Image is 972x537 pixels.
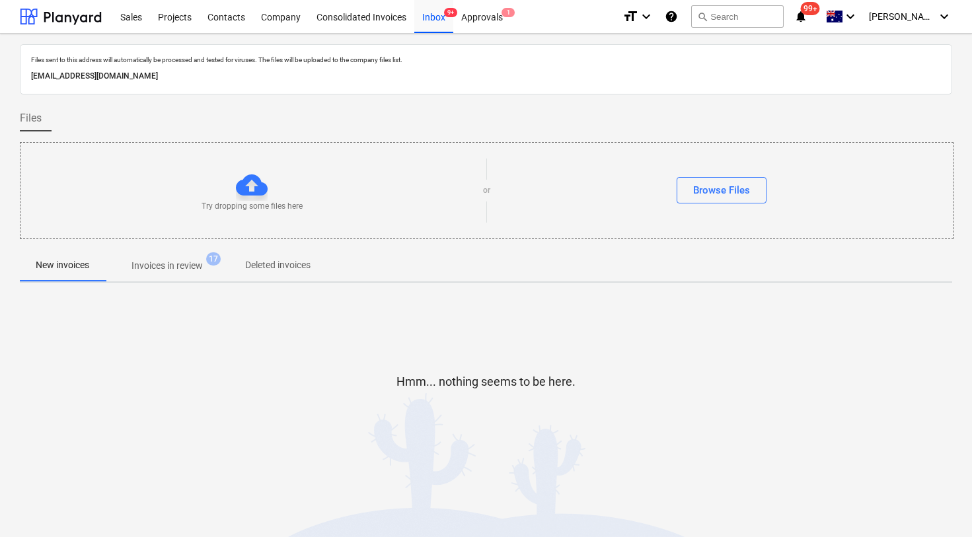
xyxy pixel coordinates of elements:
p: Invoices in review [131,259,203,273]
span: 9+ [444,8,457,17]
span: [PERSON_NAME] [869,11,935,22]
p: or [483,185,490,196]
i: keyboard_arrow_down [936,9,952,24]
p: Hmm... nothing seems to be here. [396,374,576,390]
span: search [697,11,708,22]
iframe: Chat Widget [906,474,972,537]
i: format_size [622,9,638,24]
span: 99+ [801,2,820,15]
i: notifications [794,9,807,24]
p: New invoices [36,258,89,272]
p: Deleted invoices [245,258,311,272]
p: Files sent to this address will automatically be processed and tested for viruses. The files will... [31,55,941,64]
p: Try dropping some files here [202,201,303,212]
p: [EMAIL_ADDRESS][DOMAIN_NAME] [31,69,941,83]
button: Search [691,5,784,28]
i: Knowledge base [665,9,678,24]
div: Try dropping some files hereorBrowse Files [20,142,953,239]
span: 17 [206,252,221,266]
i: keyboard_arrow_down [842,9,858,24]
div: Browse Files [693,182,750,199]
i: keyboard_arrow_down [638,9,654,24]
button: Browse Files [677,177,766,203]
span: Files [20,110,42,126]
span: 1 [502,8,515,17]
